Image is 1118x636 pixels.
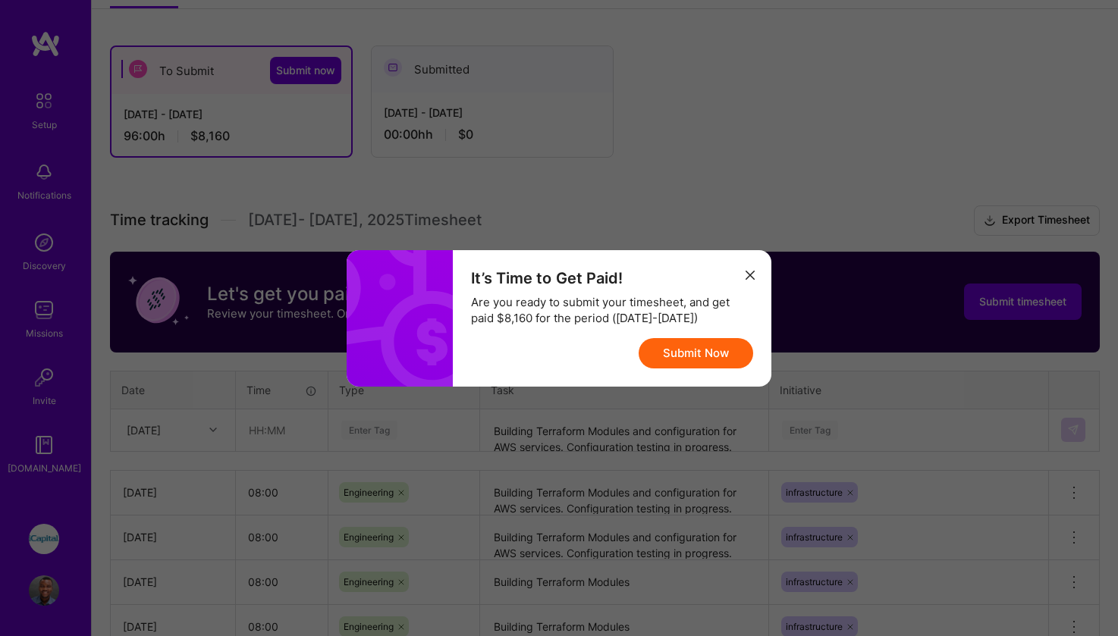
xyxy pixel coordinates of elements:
div: It’s Time to Get Paid! [471,268,753,288]
button: Submit Now [639,338,753,368]
div: Are you ready to submit your timesheet, and get paid $8,160 for the period ([DATE]-[DATE]) [471,294,753,326]
i: icon Money [339,239,487,387]
i: icon Close [746,271,755,280]
div: modal [347,250,771,387]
